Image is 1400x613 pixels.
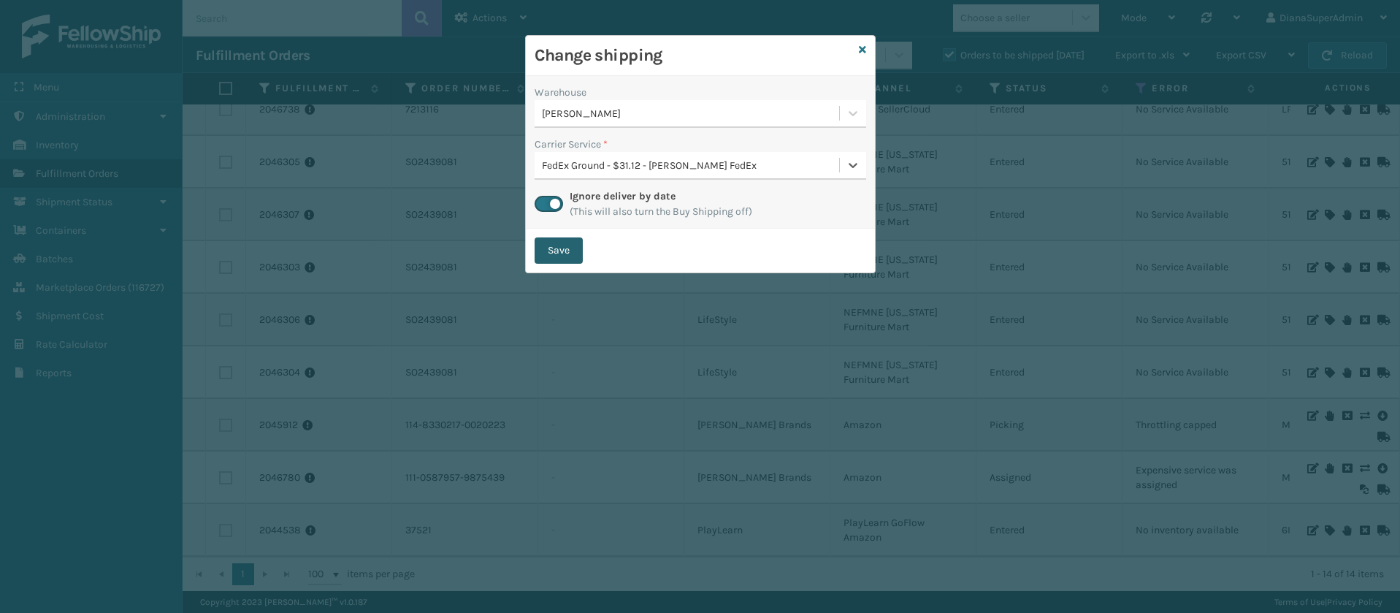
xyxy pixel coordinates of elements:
[542,158,841,173] div: FedEx Ground - $31.12 - [PERSON_NAME] FedEx
[535,137,608,152] label: Carrier Service
[570,204,752,219] span: (This will also turn the Buy Shipping off)
[535,45,853,66] h3: Change shipping
[535,85,586,100] label: Warehouse
[570,190,676,202] label: Ignore deliver by date
[542,106,841,121] div: [PERSON_NAME]
[535,237,583,264] button: Save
